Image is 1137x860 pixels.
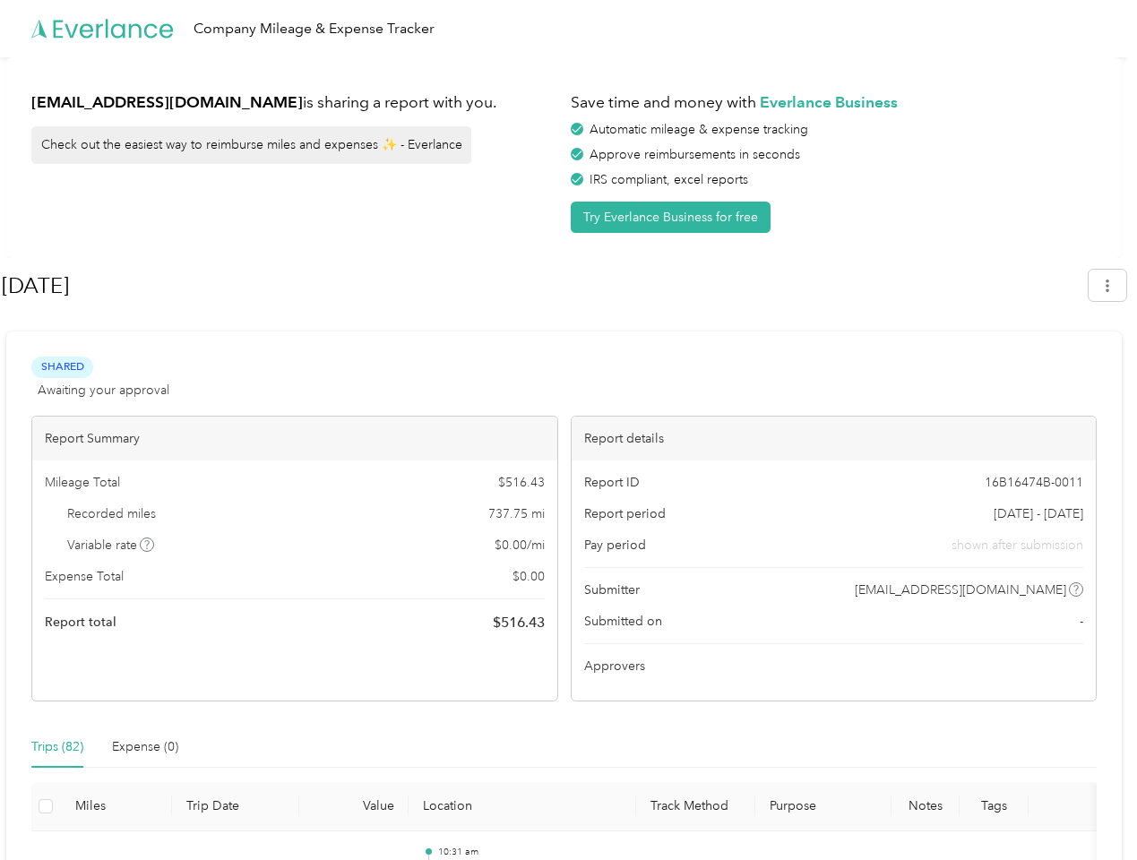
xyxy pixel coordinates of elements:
[194,18,435,40] div: Company Mileage & Expense Tracker
[855,580,1066,599] span: [EMAIL_ADDRESS][DOMAIN_NAME]
[1080,612,1083,631] span: -
[513,567,545,586] span: $ 0.00
[2,264,1076,307] h1: Aug 2025
[488,504,545,523] span: 737.75 mi
[67,536,155,555] span: Variable rate
[892,782,960,831] th: Notes
[67,504,156,523] span: Recorded miles
[584,473,640,492] span: Report ID
[31,126,471,164] div: Check out the easiest way to reimburse miles and expenses ✨ - Everlance
[32,417,557,460] div: Report Summary
[31,357,93,377] span: Shared
[172,782,299,831] th: Trip Date
[61,782,172,831] th: Miles
[31,737,83,757] div: Trips (82)
[636,782,754,831] th: Track Method
[31,91,558,114] h1: is sharing a report with you.
[493,612,545,633] span: $ 516.43
[571,91,1098,114] h1: Save time and money with
[584,536,646,555] span: Pay period
[299,782,409,831] th: Value
[994,504,1083,523] span: [DATE] - [DATE]
[590,147,800,162] span: Approve reimbursements in seconds
[960,782,1028,831] th: Tags
[438,846,623,858] p: 10:31 am
[572,417,1097,460] div: Report details
[590,172,748,187] span: IRS compliant, excel reports
[584,580,640,599] span: Submitter
[584,504,666,523] span: Report period
[584,657,645,675] span: Approvers
[755,782,892,831] th: Purpose
[498,473,545,492] span: $ 516.43
[112,737,178,757] div: Expense (0)
[45,473,120,492] span: Mileage Total
[952,536,1083,555] span: shown after submission
[31,92,303,111] strong: [EMAIL_ADDRESS][DOMAIN_NAME]
[38,381,169,400] span: Awaiting your approval
[760,92,898,111] strong: Everlance Business
[571,202,771,233] button: Try Everlance Business for free
[590,122,808,137] span: Automatic mileage & expense tracking
[584,612,662,631] span: Submitted on
[45,613,116,632] span: Report total
[495,536,545,555] span: $ 0.00 / mi
[409,782,636,831] th: Location
[45,567,124,586] span: Expense Total
[985,473,1083,492] span: 16B16474B-0011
